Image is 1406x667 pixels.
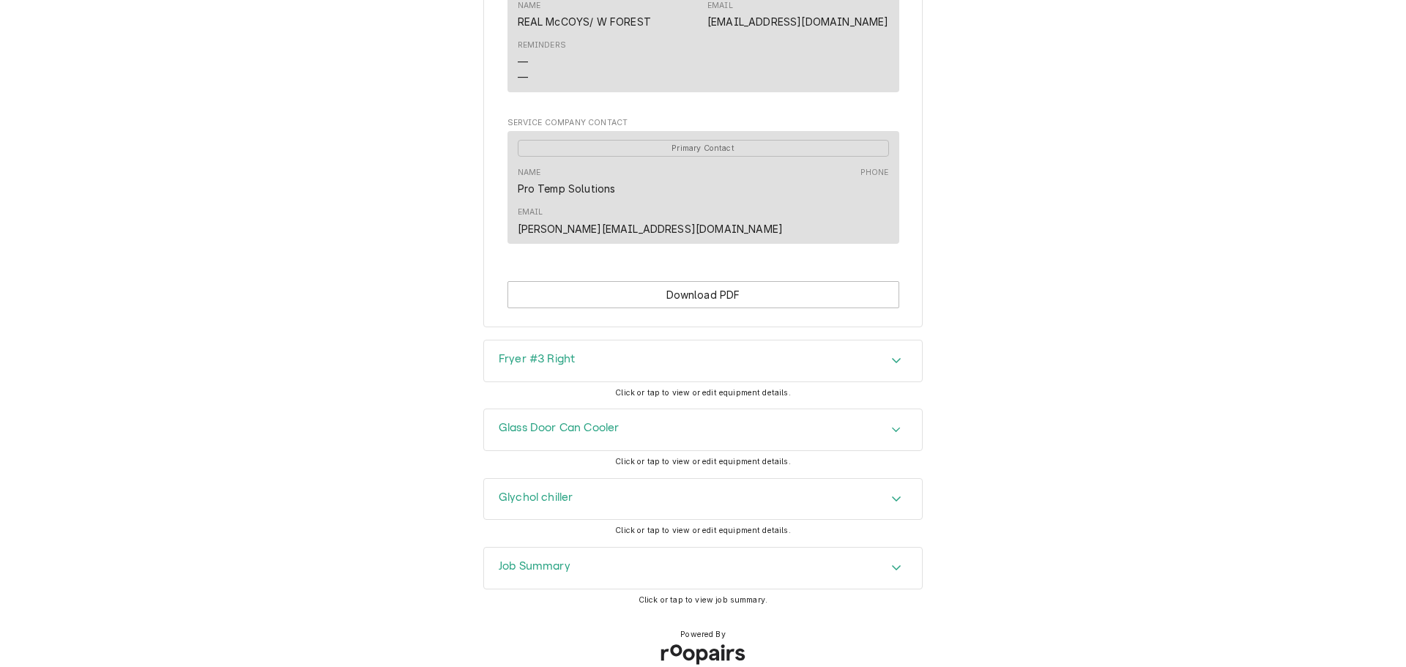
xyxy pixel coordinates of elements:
[507,131,899,244] div: Contact
[483,340,923,382] div: Fryer #3 Right
[518,139,889,157] div: Primary
[518,206,543,218] div: Email
[860,167,889,196] div: Phone
[518,70,528,85] div: —
[499,491,573,504] h3: Glychol chiller
[518,54,528,70] div: —
[484,548,922,589] div: Accordion Header
[483,409,923,451] div: Glass Door Can Cooler
[507,117,899,250] div: Service Company Contact
[639,595,767,605] span: Click or tap to view job summary.
[615,388,791,398] span: Click or tap to view or edit equipment details.
[484,479,922,520] button: Accordion Details Expand Trigger
[499,421,619,435] h3: Glass Door Can Cooler
[483,478,923,521] div: Glychol chiller
[518,40,566,84] div: Reminders
[615,526,791,535] span: Click or tap to view or edit equipment details.
[483,547,923,589] div: Job Summary
[518,167,616,196] div: Name
[615,457,791,466] span: Click or tap to view or edit equipment details.
[507,131,899,250] div: Service Company Contact List
[507,281,899,308] div: Button Group
[484,548,922,589] button: Accordion Details Expand Trigger
[499,559,570,573] h3: Job Summary
[860,167,889,179] div: Phone
[484,409,922,450] div: Accordion Header
[484,340,922,381] button: Accordion Details Expand Trigger
[484,409,922,450] button: Accordion Details Expand Trigger
[518,223,784,235] a: [PERSON_NAME][EMAIL_ADDRESS][DOMAIN_NAME]
[484,340,922,381] div: Accordion Header
[518,167,541,179] div: Name
[499,352,575,366] h3: Fryer #3 Right
[507,281,899,308] div: Button Group Row
[518,140,889,157] span: Primary Contact
[518,40,566,51] div: Reminders
[518,181,616,196] div: Pro Temp Solutions
[518,206,784,236] div: Email
[680,629,726,641] span: Powered By
[484,479,922,520] div: Accordion Header
[507,281,899,308] button: Download PDF
[518,14,651,29] div: REAL McCOYS/ W FOREST
[707,15,888,28] a: [EMAIL_ADDRESS][DOMAIN_NAME]
[507,117,899,129] span: Service Company Contact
